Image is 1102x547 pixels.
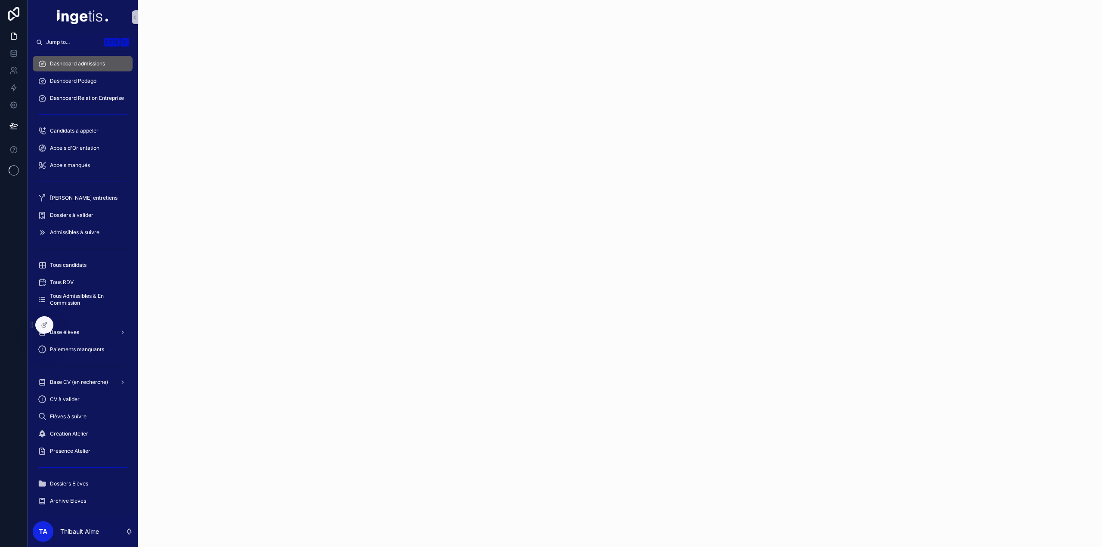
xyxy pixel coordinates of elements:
[50,498,86,504] span: Archive Elèves
[33,257,133,273] a: Tous candidats
[50,293,124,306] span: Tous Admissibles & En Commission
[33,392,133,407] a: CV à valider
[50,480,88,487] span: Dossiers Elèves
[33,476,133,491] a: Dossiers Elèves
[50,396,80,403] span: CV à valider
[121,39,128,46] span: K
[50,162,90,169] span: Appels manqués
[39,526,47,537] span: TA
[33,342,133,357] a: Paiements manquants
[33,409,133,424] a: Elèves à suivre
[46,39,101,46] span: Jump to...
[50,212,93,219] span: Dossiers à valider
[33,443,133,459] a: Présence Atelier
[50,448,90,454] span: Présence Atelier
[50,379,108,386] span: Base CV (en recherche)
[50,346,104,353] span: Paiements manquants
[50,95,124,102] span: Dashboard Relation Entreprise
[33,493,133,509] a: Archive Elèves
[33,324,133,340] a: Base élèves
[33,140,133,156] a: Appels d'Orientation
[33,374,133,390] a: Base CV (en recherche)
[33,190,133,206] a: [PERSON_NAME] entretiens
[33,90,133,106] a: Dashboard Relation Entreprise
[57,10,108,24] img: App logo
[33,34,133,50] button: Jump to...CtrlK
[50,413,87,420] span: Elèves à suivre
[50,77,96,84] span: Dashboard Pedago
[33,158,133,173] a: Appels manqués
[50,430,88,437] span: Création Atelier
[33,292,133,307] a: Tous Admissibles & En Commission
[50,195,118,201] span: [PERSON_NAME] entretiens
[50,229,99,236] span: Admissibles à suivre
[50,145,99,151] span: Appels d'Orientation
[33,225,133,240] a: Admissibles à suivre
[28,50,138,516] div: scrollable content
[50,127,99,134] span: Candidats à appeler
[50,60,105,67] span: Dashboard admissions
[104,38,120,46] span: Ctrl
[33,56,133,71] a: Dashboard admissions
[33,426,133,442] a: Création Atelier
[50,262,87,269] span: Tous candidats
[33,275,133,290] a: Tous RDV
[33,123,133,139] a: Candidats à appeler
[33,73,133,89] a: Dashboard Pedago
[50,279,74,286] span: Tous RDV
[33,207,133,223] a: Dossiers à valider
[50,329,79,336] span: Base élèves
[60,527,99,536] p: Thibault Aime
